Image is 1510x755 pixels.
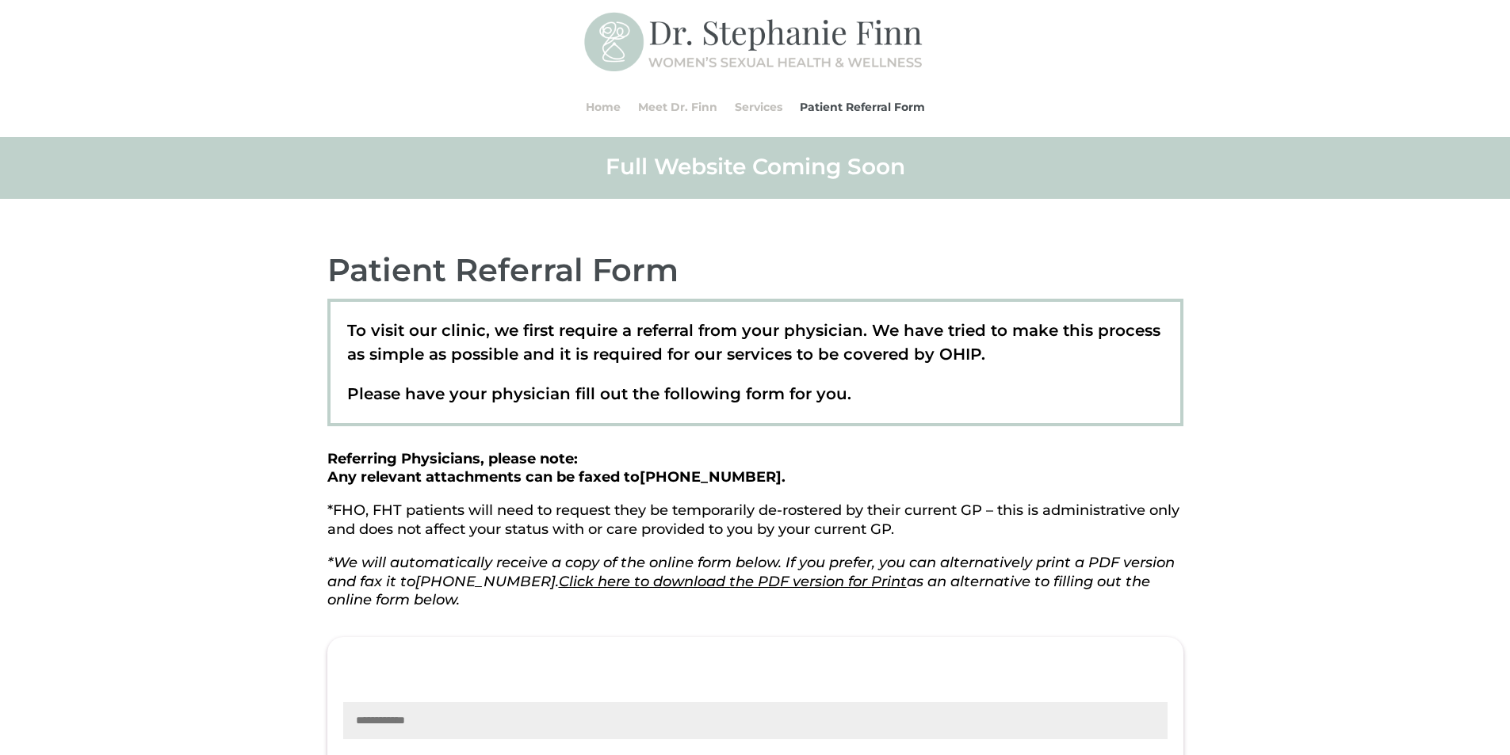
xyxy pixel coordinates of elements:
[586,77,621,137] a: Home
[347,318,1163,382] p: To visit our clinic, we first require a referral from your physician. We have tried to make this ...
[327,250,1183,299] h2: Patient Referral Form
[559,573,907,590] a: Click here to download the PDF version for Print
[640,468,782,486] span: [PHONE_NUMBER]
[638,77,717,137] a: Meet Dr. Finn
[327,450,786,486] strong: Referring Physicians, please note: Any relevant attachments can be faxed to .
[327,554,1175,609] em: *We will automatically receive a copy of the online form below. If you prefer, you can alternativ...
[800,77,925,137] a: Patient Referral Form
[347,382,1163,406] p: Please have your physician fill out the following form for you.
[327,501,1183,554] p: *FHO, FHT patients will need to request they be temporarily de-rostered by their current GP – thi...
[327,152,1183,189] h2: Full Website Coming Soon
[415,573,556,590] span: [PHONE_NUMBER]
[735,77,782,137] a: Services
